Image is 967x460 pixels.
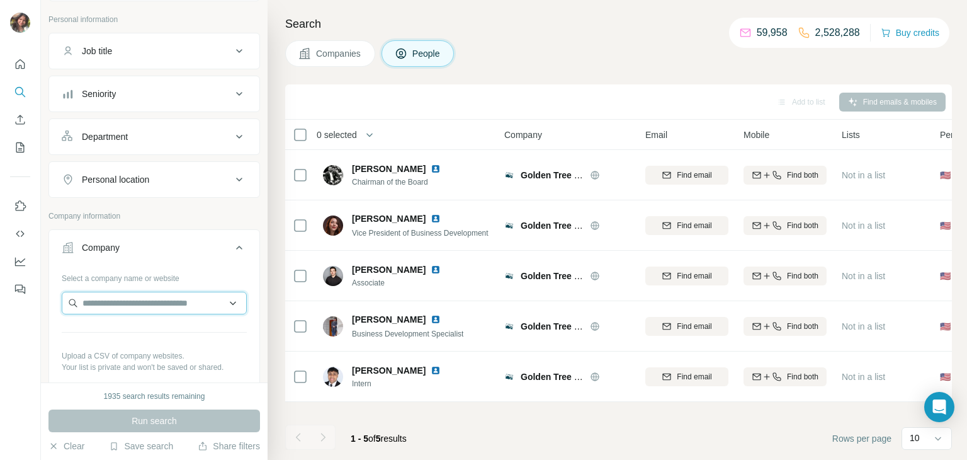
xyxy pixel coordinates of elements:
[10,53,30,76] button: Quick start
[881,24,939,42] button: Buy credits
[376,434,381,444] span: 5
[940,320,951,333] span: 🇺🇸
[504,372,514,382] img: Logo of Golden Tree Wealth Partners AND Golden Tree Tax AND Accounting
[677,321,711,332] span: Find email
[677,170,711,181] span: Find email
[351,434,368,444] span: 1 - 5
[352,364,426,377] span: [PERSON_NAME]
[431,214,441,224] img: LinkedIn logo
[645,267,728,285] button: Find email
[431,365,441,376] img: LinkedIn logo
[49,233,259,268] button: Company
[109,440,173,452] button: Save search
[49,122,259,152] button: Department
[82,88,116,100] div: Seniority
[352,330,463,338] span: Business Development Specialist
[521,221,805,231] span: Golden Tree Wealth Partners AND Golden Tree Tax AND Accounting
[82,45,112,57] div: Job title
[412,47,441,60] span: People
[82,130,128,143] div: Department
[49,164,259,195] button: Personal location
[104,391,205,402] div: 1935 search results remaining
[787,321,818,332] span: Find both
[431,164,441,174] img: LinkedIn logo
[521,372,805,382] span: Golden Tree Wealth Partners AND Golden Tree Tax AND Accounting
[677,371,711,382] span: Find email
[198,440,260,452] button: Share filters
[757,25,788,40] p: 59,958
[10,81,30,103] button: Search
[323,216,343,236] img: Avatar
[317,129,357,141] span: 0 selected
[940,169,951,181] span: 🇺🇸
[744,267,827,285] button: Find both
[645,367,728,386] button: Find email
[924,392,954,422] div: Open Intercom Messenger
[504,271,514,281] img: Logo of Golden Tree Wealth Partners AND Golden Tree Tax AND Accounting
[62,268,247,284] div: Select a company name or website
[10,195,30,217] button: Use Surfe on LinkedIn
[645,166,728,185] button: Find email
[10,136,30,159] button: My lists
[787,371,818,382] span: Find both
[842,271,885,281] span: Not in a list
[521,170,805,180] span: Golden Tree Wealth Partners AND Golden Tree Tax AND Accounting
[842,170,885,180] span: Not in a list
[352,277,456,289] span: Associate
[368,434,376,444] span: of
[10,108,30,131] button: Enrich CSV
[744,317,827,336] button: Find both
[351,434,407,444] span: results
[744,367,827,386] button: Find both
[431,314,441,325] img: LinkedIn logo
[323,165,343,185] img: Avatar
[352,163,426,175] span: [PERSON_NAME]
[49,36,259,66] button: Job title
[787,270,818,282] span: Find both
[940,219,951,232] span: 🇺🇸
[352,176,456,188] span: Chairman of the Board
[82,173,149,186] div: Personal location
[910,432,920,444] p: 10
[48,440,84,452] button: Clear
[10,13,30,33] img: Avatar
[677,270,711,282] span: Find email
[645,216,728,235] button: Find email
[352,212,426,225] span: [PERSON_NAME]
[677,220,711,231] span: Find email
[323,367,343,387] img: Avatar
[645,317,728,336] button: Find email
[323,316,343,336] img: Avatar
[787,220,818,231] span: Find both
[10,278,30,301] button: Feedback
[521,271,805,281] span: Golden Tree Wealth Partners AND Golden Tree Tax AND Accounting
[787,170,818,181] span: Find both
[504,321,514,331] img: Logo of Golden Tree Wealth Partners AND Golden Tree Tax AND Accounting
[504,129,542,141] span: Company
[744,216,827,235] button: Find both
[815,25,860,40] p: 2,528,288
[49,79,259,109] button: Seniority
[645,129,667,141] span: Email
[842,221,885,231] span: Not in a list
[521,321,805,331] span: Golden Tree Wealth Partners AND Golden Tree Tax AND Accounting
[285,15,952,33] h4: Search
[842,372,885,382] span: Not in a list
[10,250,30,273] button: Dashboard
[431,265,441,275] img: LinkedIn logo
[832,432,891,445] span: Rows per page
[48,14,260,25] p: Personal information
[323,266,343,286] img: Avatar
[62,350,247,362] p: Upload a CSV of company websites.
[10,222,30,245] button: Use Surfe API
[504,170,514,180] img: Logo of Golden Tree Wealth Partners AND Golden Tree Tax AND Accounting
[352,378,456,389] span: Intern
[940,270,951,282] span: 🇺🇸
[504,221,514,231] img: Logo of Golden Tree Wealth Partners AND Golden Tree Tax AND Accounting
[842,129,860,141] span: Lists
[82,241,120,254] div: Company
[352,313,426,326] span: [PERSON_NAME]
[744,166,827,185] button: Find both
[62,362,247,373] p: Your list is private and won't be saved or shared.
[48,210,260,222] p: Company information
